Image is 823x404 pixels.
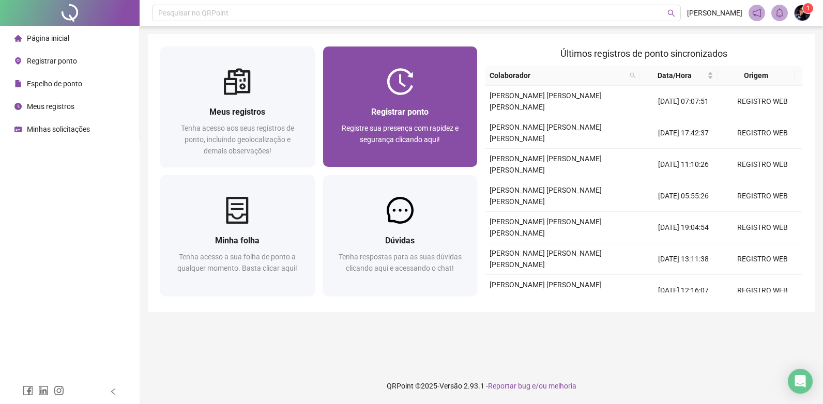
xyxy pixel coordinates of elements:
[323,46,478,167] a: Registrar pontoRegistre sua presença com rapidez e segurança clicando aqui!
[644,70,705,81] span: Data/Hora
[640,66,718,86] th: Data/Hora
[27,125,90,133] span: Minhas solicitações
[490,186,602,206] span: [PERSON_NAME] [PERSON_NAME] [PERSON_NAME]
[723,149,802,180] td: REGISTRO WEB
[644,117,723,149] td: [DATE] 17:42:37
[177,253,297,272] span: Tenha acesso a sua folha de ponto a qualquer momento. Basta clicar aqui!
[14,103,22,110] span: clock-circle
[110,388,117,395] span: left
[644,275,723,306] td: [DATE] 12:16:07
[14,80,22,87] span: file
[644,180,723,212] td: [DATE] 05:55:26
[560,48,727,59] span: Últimos registros de ponto sincronizados
[54,385,64,396] span: instagram
[140,368,823,404] footer: QRPoint © 2025 - 2.93.1 -
[723,117,802,149] td: REGISTRO WEB
[27,80,82,88] span: Espelho de ponto
[630,72,636,79] span: search
[723,86,802,117] td: REGISTRO WEB
[385,236,415,245] span: Dúvidas
[27,102,74,111] span: Meus registros
[644,212,723,243] td: [DATE] 19:04:54
[490,154,602,174] span: [PERSON_NAME] [PERSON_NAME] [PERSON_NAME]
[718,66,795,86] th: Origem
[775,8,784,18] span: bell
[490,91,602,111] span: [PERSON_NAME] [PERSON_NAME] [PERSON_NAME]
[181,124,294,155] span: Tenha acesso aos seus registros de ponto, incluindo geolocalização e demais observações!
[339,253,462,272] span: Tenha respostas para as suas dúvidas clicando aqui e acessando o chat!
[371,107,429,117] span: Registrar ponto
[27,57,77,65] span: Registrar ponto
[628,68,638,83] span: search
[644,243,723,275] td: [DATE] 13:11:38
[490,281,602,300] span: [PERSON_NAME] [PERSON_NAME] [PERSON_NAME]
[723,243,802,275] td: REGISTRO WEB
[723,275,802,306] td: REGISTRO WEB
[342,124,459,144] span: Registre sua presença com rapidez e segurança clicando aqui!
[38,385,49,396] span: linkedin
[160,46,315,167] a: Meus registrosTenha acesso aos seus registros de ponto, incluindo geolocalização e demais observa...
[490,249,602,269] span: [PERSON_NAME] [PERSON_NAME] [PERSON_NAME]
[752,8,761,18] span: notification
[687,7,742,19] span: [PERSON_NAME]
[723,212,802,243] td: REGISTRO WEB
[788,369,813,394] div: Open Intercom Messenger
[490,70,626,81] span: Colaborador
[723,180,802,212] td: REGISTRO WEB
[27,34,69,42] span: Página inicial
[14,126,22,133] span: schedule
[14,35,22,42] span: home
[806,5,810,12] span: 1
[323,175,478,296] a: DúvidasTenha respostas para as suas dúvidas clicando aqui e acessando o chat!
[14,57,22,65] span: environment
[23,385,33,396] span: facebook
[439,382,462,390] span: Versão
[209,107,265,117] span: Meus registros
[644,149,723,180] td: [DATE] 11:10:26
[488,382,576,390] span: Reportar bug e/ou melhoria
[490,217,602,237] span: [PERSON_NAME] [PERSON_NAME] [PERSON_NAME]
[795,5,810,21] img: 83885
[160,175,315,296] a: Minha folhaTenha acesso a sua folha de ponto a qualquer momento. Basta clicar aqui!
[644,86,723,117] td: [DATE] 07:07:51
[215,236,260,245] span: Minha folha
[803,3,813,13] sup: Atualize o seu contato no menu Meus Dados
[667,9,675,17] span: search
[490,123,602,143] span: [PERSON_NAME] [PERSON_NAME] [PERSON_NAME]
